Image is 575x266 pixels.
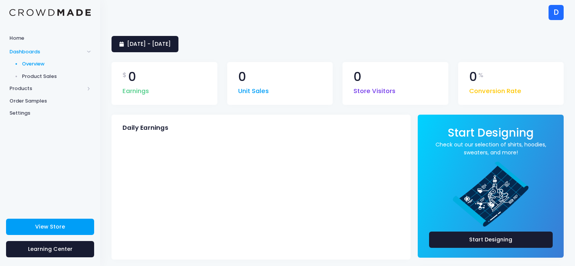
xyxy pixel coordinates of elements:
[22,60,91,68] span: Overview
[238,83,269,96] span: Unit Sales
[28,245,73,253] span: Learning Center
[9,9,91,16] img: Logo
[22,73,91,80] span: Product Sales
[549,5,564,20] div: D
[122,71,127,80] span: $
[9,48,84,56] span: Dashboards
[429,141,553,157] a: Check out our selection of shirts, hoodies, sweaters, and more!
[35,223,65,230] span: View Store
[9,85,84,92] span: Products
[122,124,168,132] span: Daily Earnings
[127,40,171,48] span: [DATE] - [DATE]
[9,97,91,105] span: Order Samples
[122,83,149,96] span: Earnings
[6,241,94,257] a: Learning Center
[112,36,178,52] a: [DATE] - [DATE]
[469,83,521,96] span: Conversion Rate
[238,71,246,83] span: 0
[429,232,553,248] a: Start Designing
[448,125,534,140] span: Start Designing
[478,71,484,80] span: %
[353,83,395,96] span: Store Visitors
[9,34,91,42] span: Home
[469,71,477,83] span: 0
[448,131,534,138] a: Start Designing
[128,71,136,83] span: 0
[353,71,361,83] span: 0
[6,219,94,235] a: View Store
[9,109,91,117] span: Settings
